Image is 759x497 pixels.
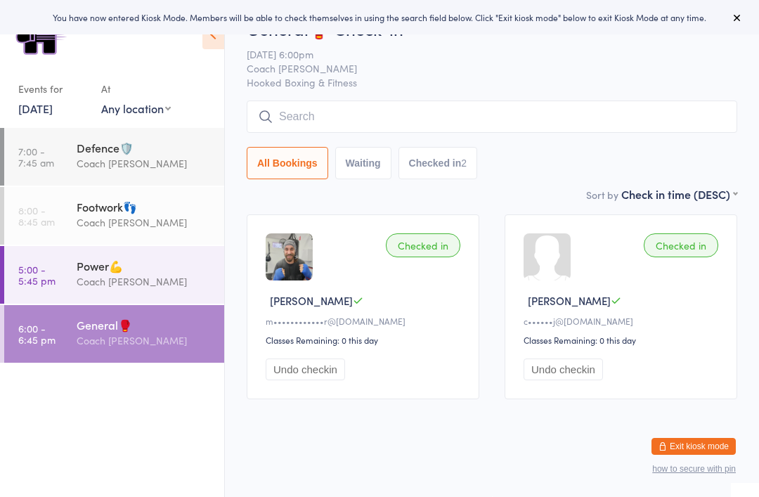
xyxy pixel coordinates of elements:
[266,359,345,380] button: Undo checkin
[4,128,224,186] a: 7:00 -7:45 amDefence🛡️Coach [PERSON_NAME]
[77,155,212,172] div: Coach [PERSON_NAME]
[22,11,737,23] div: You have now entered Kiosk Mode. Members will be able to check themselves in using the search fie...
[18,77,87,101] div: Events for
[77,214,212,231] div: Coach [PERSON_NAME]
[18,146,54,168] time: 7:00 - 7:45 am
[652,464,736,474] button: how to secure with pin
[247,47,715,61] span: [DATE] 6:00pm
[266,233,313,280] img: image1739431813.png
[386,233,460,257] div: Checked in
[621,186,737,202] div: Check in time (DESC)
[247,147,328,179] button: All Bookings
[398,147,478,179] button: Checked in2
[101,101,171,116] div: Any location
[77,140,212,155] div: Defence🛡️
[77,317,212,333] div: General🥊
[18,323,56,345] time: 6:00 - 6:45 pm
[247,101,737,133] input: Search
[524,315,722,327] div: c••••••j@[DOMAIN_NAME]
[18,205,55,227] time: 8:00 - 8:45 am
[266,334,465,346] div: Classes Remaining: 0 this day
[270,293,353,308] span: [PERSON_NAME]
[101,77,171,101] div: At
[524,334,722,346] div: Classes Remaining: 0 this day
[77,258,212,273] div: Power💪
[18,101,53,116] a: [DATE]
[14,11,67,63] img: Hooked Boxing & Fitness
[528,293,611,308] span: [PERSON_NAME]
[4,246,224,304] a: 5:00 -5:45 pmPower💪Coach [PERSON_NAME]
[4,187,224,245] a: 8:00 -8:45 amFootwork👣Coach [PERSON_NAME]
[77,333,212,349] div: Coach [PERSON_NAME]
[247,75,737,89] span: Hooked Boxing & Fitness
[461,157,467,169] div: 2
[651,438,736,455] button: Exit kiosk mode
[524,359,603,380] button: Undo checkin
[4,305,224,363] a: 6:00 -6:45 pmGeneral🥊Coach [PERSON_NAME]
[77,273,212,290] div: Coach [PERSON_NAME]
[266,315,465,327] div: m••••••••••••r@[DOMAIN_NAME]
[77,199,212,214] div: Footwork👣
[335,147,391,179] button: Waiting
[586,188,618,202] label: Sort by
[18,264,56,286] time: 5:00 - 5:45 pm
[644,233,718,257] div: Checked in
[247,61,715,75] span: Coach [PERSON_NAME]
